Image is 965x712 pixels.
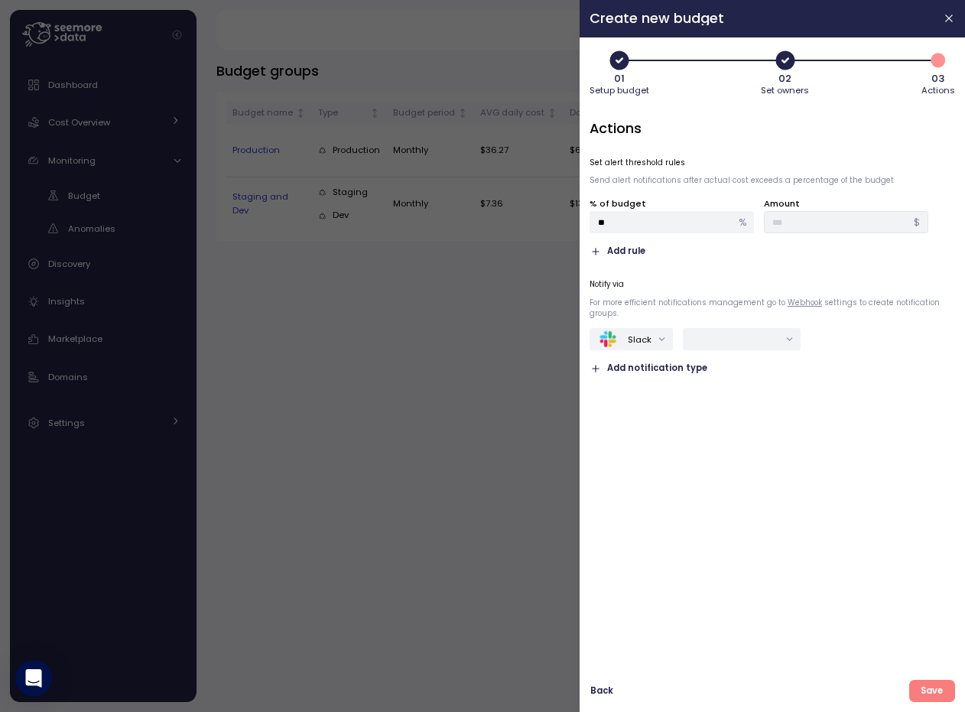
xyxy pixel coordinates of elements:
button: 303Actions [921,47,955,99]
button: 02Set owners [762,47,810,99]
span: Add notification type [607,361,707,376]
div: Open Intercom Messenger [15,660,52,697]
span: Back [590,681,613,701]
div: $ [907,212,928,233]
span: 03 [932,73,945,83]
div: Slack [628,333,651,346]
button: Add notification type [590,360,708,376]
span: Save [921,681,943,701]
h3: Actions [590,119,955,138]
button: Slack [590,328,673,350]
div: Send alert notifications after actual cost exceeds a percentage of the budget [590,175,894,186]
p: Notify via [590,279,955,290]
button: Add rule [590,243,646,259]
p: Set alert threshold rules [590,158,894,168]
span: 02 [779,73,792,83]
label: % of budget [590,197,646,211]
span: Setup budget [590,86,649,95]
span: Actions [921,86,955,95]
div: For more efficient notifications management go to settings to create notification groups. [590,297,955,318]
span: 3 [925,47,951,73]
h2: Create new budget [590,11,931,25]
span: 01 [614,73,625,83]
label: Amount [764,197,800,211]
button: Save [909,680,955,702]
span: Set owners [762,86,810,95]
button: 01Setup budget [590,47,649,99]
button: Back [590,680,614,702]
a: Webhook [788,297,822,308]
span: Add rule [607,244,645,258]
